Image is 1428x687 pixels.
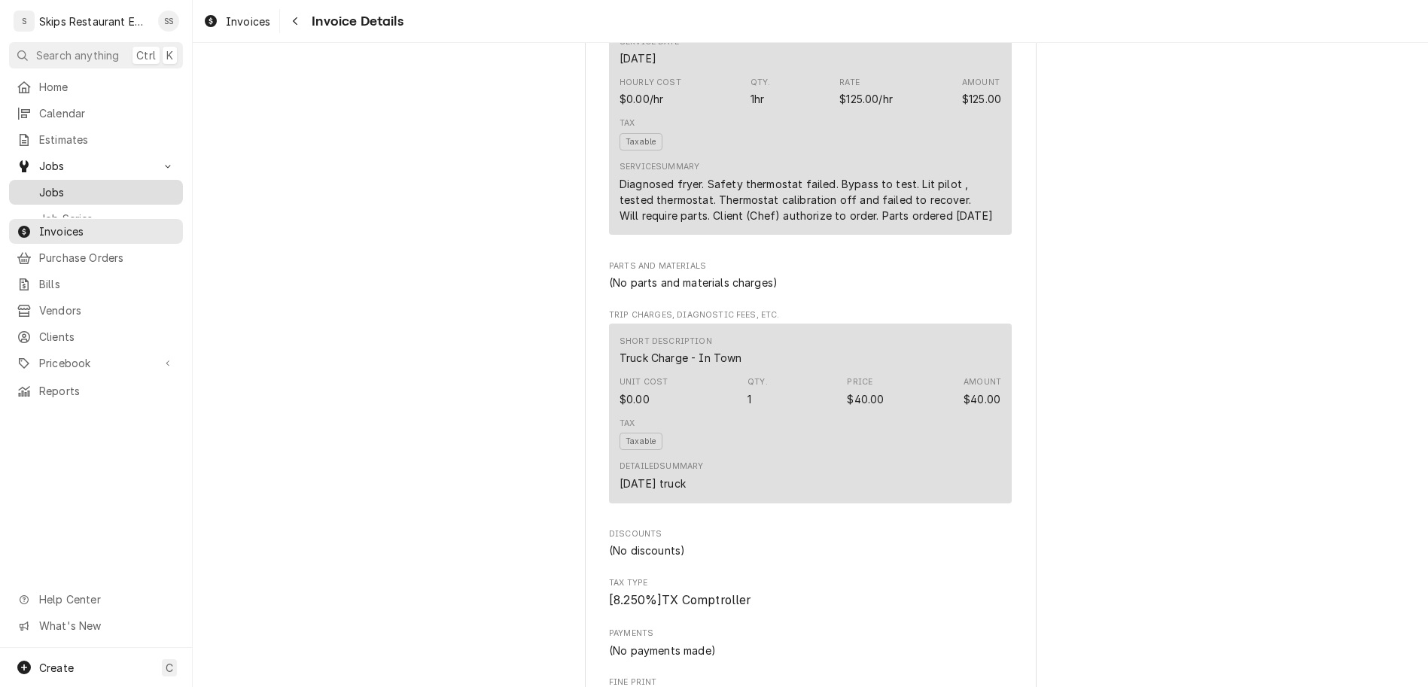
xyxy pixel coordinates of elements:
[620,376,668,388] div: Unit Cost
[9,245,183,270] a: Purchase Orders
[9,378,183,403] a: Reports
[847,376,884,406] div: Price
[9,298,183,323] a: Vendors
[620,77,681,107] div: Cost
[620,350,742,366] div: Short Description
[964,376,1001,406] div: Amount
[9,613,183,638] a: Go to What's New
[39,184,175,200] span: Jobs
[39,276,175,292] span: Bills
[839,91,893,107] div: Price
[620,336,742,366] div: Short Description
[847,391,884,407] div: Price
[9,351,183,375] a: Go to Pricebook
[747,376,768,388] div: Qty.
[609,628,1012,640] label: Payments
[620,91,663,107] div: Cost
[620,418,635,430] div: Tax
[14,11,35,32] div: S
[962,91,1001,107] div: Amount
[136,47,156,63] span: Ctrl
[197,9,276,34] a: Invoices
[609,543,1012,558] div: Discounts List
[962,77,1001,107] div: Amount
[964,376,1001,388] div: Amount
[39,223,175,239] span: Invoices
[962,77,1000,89] div: Amount
[609,275,1012,290] div: Parts and Materials List
[166,47,173,63] span: K
[9,127,183,152] a: Estimates
[751,77,771,89] div: Qty.
[609,260,1012,272] span: Parts and Materials
[39,79,175,95] span: Home
[158,11,179,32] div: SS
[620,117,635,129] div: Tax
[9,324,183,349] a: Clients
[620,461,703,473] div: Detailed Summary
[39,329,175,345] span: Clients
[609,260,1012,290] div: Parts and Materials
[9,219,183,244] a: Invoices
[39,250,175,266] span: Purchase Orders
[39,591,174,607] span: Help Center
[964,391,1000,407] div: Amount
[751,77,771,107] div: Quantity
[9,42,183,68] button: Search anythingCtrlK
[747,391,751,407] div: Quantity
[609,528,1012,558] div: Discounts
[9,74,183,99] a: Home
[609,324,1012,503] div: Line Item
[751,91,764,107] div: Quantity
[9,180,183,205] a: Jobs
[620,376,668,406] div: Cost
[620,336,712,348] div: Short Description
[609,309,1012,321] span: Trip Charges, Diagnostic Fees, etc.
[620,133,662,150] span: Taxable
[609,628,1012,658] div: Payments
[9,154,183,178] a: Go to Jobs
[283,9,307,33] button: Navigate back
[9,206,183,231] a: Job Series
[620,476,686,491] div: [DATE] truck
[839,77,860,89] div: Rate
[39,158,153,174] span: Jobs
[620,77,681,89] div: Hourly Cost
[9,587,183,612] a: Go to Help Center
[39,14,150,29] div: Skips Restaurant Equipment
[609,591,1012,609] span: Tax Type
[620,391,650,407] div: Cost
[39,383,175,399] span: Reports
[39,105,175,121] span: Calendar
[609,577,1012,589] span: Tax Type
[39,211,175,226] span: Job Series
[166,660,173,676] span: C
[158,11,179,32] div: Shan Skipper's Avatar
[39,618,174,634] span: What's New
[620,36,679,66] div: Service Date
[36,47,119,63] span: Search anything
[620,161,699,173] div: Service Summary
[609,324,1012,509] div: Trip Charges, Diagnostic Fees, etc. List
[307,11,403,32] span: Invoice Details
[39,661,74,674] span: Create
[226,14,270,29] span: Invoices
[39,355,153,371] span: Pricebook
[39,132,175,147] span: Estimates
[609,528,1012,540] span: Discounts
[747,376,768,406] div: Quantity
[9,272,183,296] a: Bills
[9,101,183,126] a: Calendar
[609,593,751,607] span: [ 8.250 %] TX Comptroller
[620,176,1001,223] div: Diagnosed fryer. Safety thermostat failed. Bypass to test. Lit pilot , tested thermostat. Thermos...
[620,50,656,66] div: Service Date
[609,309,1012,510] div: Trip Charges, Diagnostic Fees, etc.
[839,77,893,107] div: Price
[39,302,175,318] span: Vendors
[620,433,662,450] span: Taxable
[609,577,1012,609] div: Tax Type
[847,376,872,388] div: Price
